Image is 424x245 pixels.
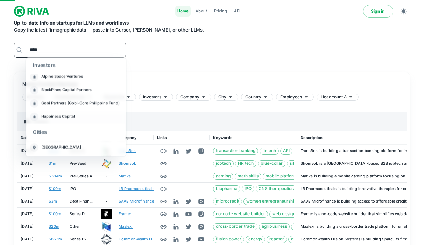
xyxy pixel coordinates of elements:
span: [GEOGRAPHIC_DATA] [41,145,81,150]
span: Employees [280,94,302,100]
button: Select columns [23,118,50,125]
div: Pre-Series A [70,173,92,179]
span: Gobi Partners (Gobi-Core Philippine Fund) [41,101,120,106]
p: [DATE] [21,186,34,192]
div: Keywords [213,131,232,145]
span: Country [245,94,261,100]
a: blue-collar [258,160,285,167]
a: $1m [49,161,56,166]
p: [DATE] [21,198,34,204]
span: CNS therapeutics [256,185,296,192]
a: gaming [213,173,233,180]
a: $100m [49,186,61,192]
a: $3m [49,198,57,204]
a: clean energy [288,236,320,243]
span: API [281,148,292,154]
span: mobile platform [263,173,299,179]
p: Copy the latest firmographic data — paste into Cursor, [PERSON_NAME], or other LLMs. [14,20,410,33]
img: Framer [101,209,112,219]
span: blue-collar [258,160,285,167]
a: transaction banking [213,148,258,155]
a: Matiks [119,173,131,179]
span: API [234,8,240,14]
a: food supply chain [291,223,332,230]
div: Series D [70,211,85,217]
span: fusion power [213,236,244,243]
div: Investors [139,94,173,101]
div: Debt Financing [70,198,94,204]
a: CNS therapeutics [256,185,296,192]
div: Company [119,131,136,145]
a: mobile platform [263,173,300,180]
span: energy [246,236,265,243]
span: About [196,8,207,14]
div: Investors [27,57,125,74]
div: Date [17,131,45,145]
span: no-code website builder [213,211,268,217]
img: Commonwealth Fusion Systems [101,234,112,245]
div: Company [115,131,154,145]
a: math skills [235,173,261,180]
a: Commonwealth Fusion Systems [119,236,178,242]
div: - [98,195,115,208]
p: [DATE] [21,211,34,217]
a: $3.14m [49,173,62,179]
span: Company [180,94,199,100]
div: jobtech [213,160,234,167]
span: fintech [260,148,278,154]
a: SAVE Microfinance [119,198,154,204]
div: IPO [70,186,76,192]
span: math skills [235,173,261,179]
div: Other [70,224,80,230]
p: [DATE] [21,161,34,166]
img: logo.svg [14,4,49,18]
p: [DATE] [21,173,34,179]
a: Pricing [212,6,229,17]
div: - [98,183,115,195]
a: TransBnk [119,148,136,154]
span: women entrepreneurship [244,198,299,205]
a: reactor [267,236,287,243]
span: Headcount Δ [321,94,347,100]
span: transaction banking [213,148,258,154]
div: Keywords [210,131,297,145]
a: Framer [119,211,131,217]
span: BlackPines Capital Partners [41,88,92,93]
div: Cities [27,124,125,141]
div: Links [154,131,210,145]
a: Maalexi [119,224,133,230]
div: energy [246,236,265,243]
a: API [232,6,242,17]
span: Investors [143,94,161,100]
span: food supply chain [291,223,331,230]
a: agribusiness [259,223,290,230]
div: - [98,170,115,183]
a: biopharma [213,185,240,192]
div: Employees [276,94,314,101]
span: IPO [242,185,254,192]
div: fusion power [213,236,244,243]
div: API [280,148,292,155]
img: Maalexi [101,222,112,232]
a: cross-border trade [213,223,257,230]
div: IPO [242,185,254,192]
span: silver-collar [287,160,316,167]
span: biopharma [213,185,240,192]
div: Date [21,131,29,145]
a: HR tech [235,160,256,167]
a: About [193,6,209,17]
